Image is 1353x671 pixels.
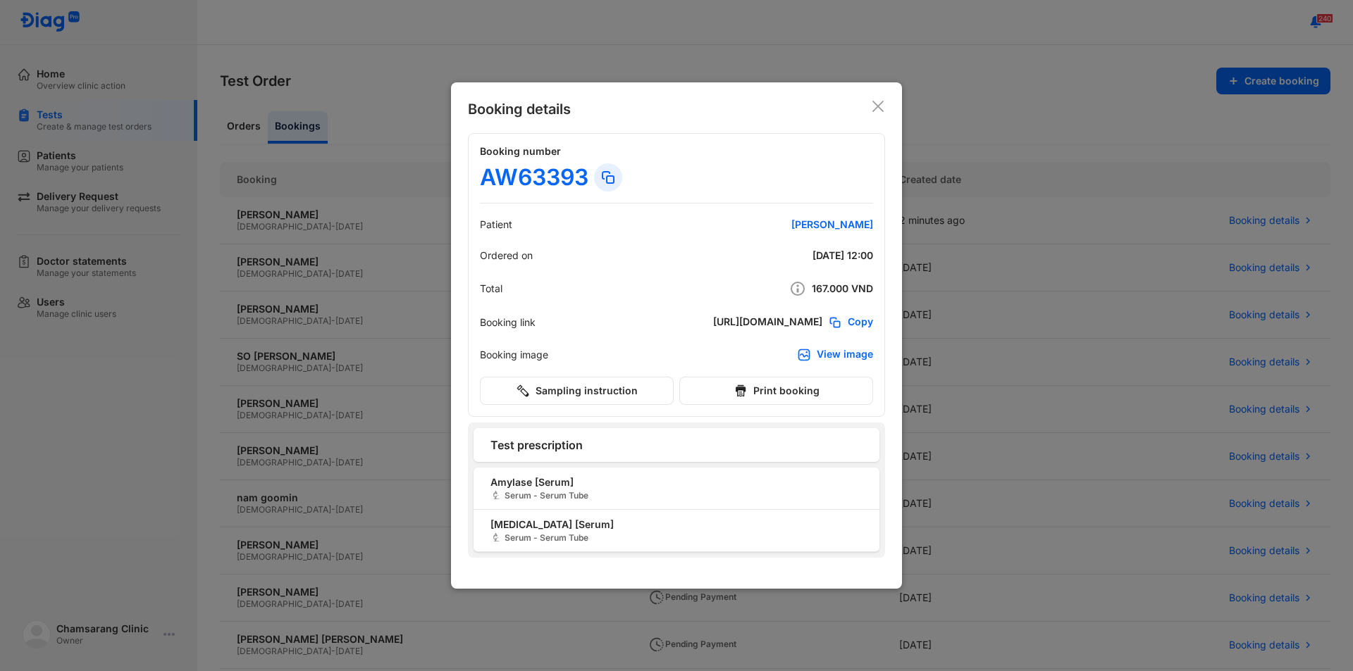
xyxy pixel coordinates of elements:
[679,377,873,405] button: Print booking
[817,348,873,362] div: View image
[848,315,873,330] span: Copy
[480,218,512,231] div: Patient
[704,280,873,297] div: 167.000 VND
[490,475,863,489] span: Amylase [Serum]
[480,145,873,158] h4: Booking number
[490,437,863,453] span: Test prescription
[490,517,863,532] span: [MEDICAL_DATA] [Serum]
[490,489,863,502] span: Serum - Serum Tube
[704,249,873,262] div: [DATE] 12:00
[480,163,588,192] div: AW63393
[490,532,863,544] span: Serum - Serum Tube
[480,316,536,329] div: Booking link
[480,249,533,262] div: Ordered on
[468,99,571,119] div: Booking details
[480,349,548,361] div: Booking image
[704,218,873,231] div: [PERSON_NAME]
[480,377,674,405] button: Sampling instruction
[480,282,502,295] div: Total
[713,315,822,330] div: [URL][DOMAIN_NAME]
